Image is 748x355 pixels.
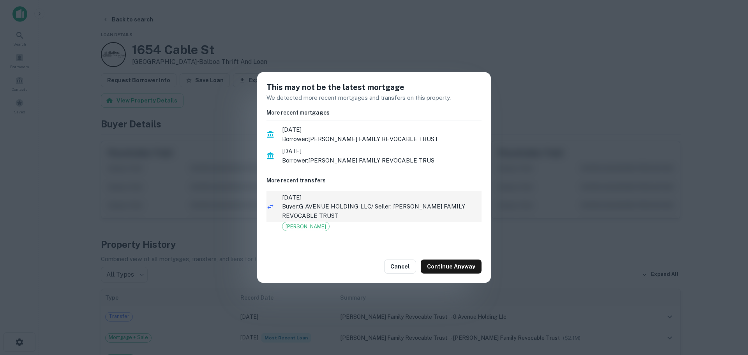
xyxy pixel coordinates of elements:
[282,202,482,220] p: Buyer: G AVENUE HOLDING LLC / Seller: [PERSON_NAME] FAMILY REVOCABLE TRUST
[282,125,482,134] span: [DATE]
[282,147,482,156] span: [DATE]
[282,156,482,165] p: Borrower: [PERSON_NAME] FAMILY REVOCABLE TRUS
[384,260,416,274] button: Cancel
[282,223,329,231] span: [PERSON_NAME]
[282,134,482,144] p: Borrower: [PERSON_NAME] FAMILY REVOCABLE TRUST
[421,260,482,274] button: Continue Anyway
[266,176,482,185] h6: More recent transfers
[282,193,482,202] span: [DATE]
[282,222,330,231] div: Grant Deed
[266,93,482,102] p: We detected more recent mortgages and transfers on this property.
[709,293,748,330] iframe: Chat Widget
[266,108,482,117] h6: More recent mortgages
[266,81,482,93] h5: This may not be the latest mortgage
